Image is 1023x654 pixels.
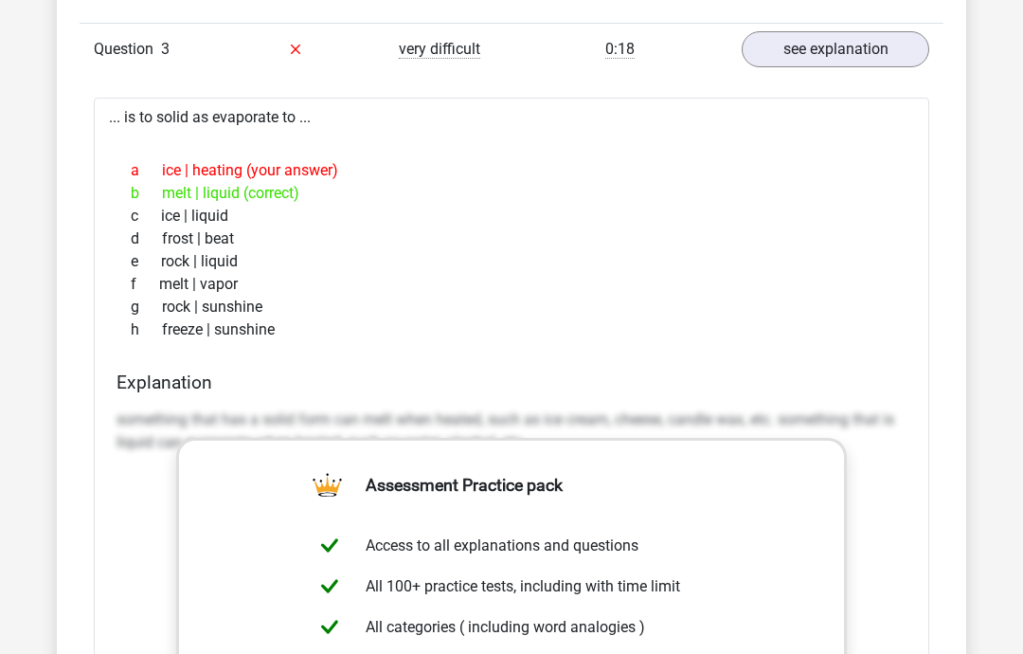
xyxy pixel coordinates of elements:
[117,160,906,183] div: ice | heating (your answer)
[131,160,162,183] span: a
[131,297,162,319] span: g
[117,372,906,394] h4: Explanation
[94,39,161,62] span: Question
[161,41,170,59] span: 3
[131,274,159,297] span: f
[131,228,162,251] span: d
[117,206,906,228] div: ice | liquid
[117,319,906,342] div: freeze | sunshine
[399,41,480,60] span: very difficult
[742,32,929,68] a: see explanation
[131,206,161,228] span: c
[117,409,906,455] p: something that has a solid form can melt when heated, such as ice cream, cheese, candle wax, etc....
[131,319,162,342] span: h
[117,297,906,319] div: rock | sunshine
[117,274,906,297] div: melt | vapor
[605,41,635,60] span: 0:18
[131,251,161,274] span: e
[117,228,906,251] div: frost | beat
[131,183,162,206] span: b
[117,251,906,274] div: rock | liquid
[117,183,906,206] div: melt | liquid (correct)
